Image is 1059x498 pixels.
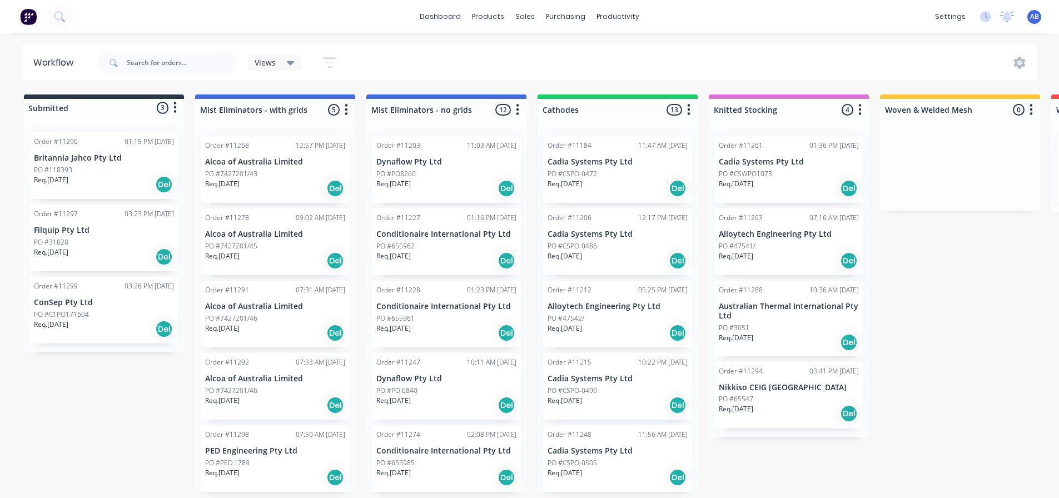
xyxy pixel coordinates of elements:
[201,425,350,492] div: Order #1129807:50 AM [DATE]PED Engineering Pty LtdPO #PED 1789Req.[DATE]Del
[548,446,688,456] p: Cadia Systems Pty Ltd
[205,468,240,478] p: Req. [DATE]
[809,285,859,295] div: 10:36 AM [DATE]
[543,208,692,275] div: Order #1120612:17 PM [DATE]Cadia Systems Pty LtdPO #CSPO-0486Req.[DATE]Del
[34,247,68,257] p: Req. [DATE]
[125,281,174,291] div: 03:26 PM [DATE]
[548,396,582,406] p: Req. [DATE]
[376,323,411,333] p: Req. [DATE]
[467,357,516,367] div: 10:11 AM [DATE]
[372,281,521,347] div: Order #1122801:23 PM [DATE]Conditionaire International Pty LtdPO #655961Req.[DATE]Del
[296,141,345,151] div: 12:57 PM [DATE]
[155,176,173,193] div: Del
[548,468,582,478] p: Req. [DATE]
[376,251,411,261] p: Req. [DATE]
[34,320,68,330] p: Req. [DATE]
[719,169,772,179] p: PO #CSWPO1073
[719,302,859,321] p: Australian Thermal International Pty Ltd
[719,157,859,167] p: Cadia Systems Pty Ltd
[809,213,859,223] div: 07:16 AM [DATE]
[376,396,411,406] p: Req. [DATE]
[205,157,345,167] p: Alcoa of Australia Limited
[638,213,688,223] div: 12:17 PM [DATE]
[840,180,858,197] div: Del
[34,298,174,307] p: ConSep Pty Ltd
[326,252,344,270] div: Del
[719,179,753,189] p: Req. [DATE]
[543,136,692,203] div: Order #1118411:47 AM [DATE]Cadia Systems Pty LtdPO #CSPO-0472Req.[DATE]Del
[201,136,350,203] div: Order #1126812:57 PM [DATE]Alcoa of Australia LimitedPO #7427201/43Req.[DATE]Del
[719,404,753,414] p: Req. [DATE]
[719,333,753,343] p: Req. [DATE]
[498,324,515,342] div: Del
[719,394,753,404] p: PO #65547
[548,241,597,251] p: PO #CSPO-0486
[719,241,755,251] p: PO #47541/
[638,285,688,295] div: 05:25 PM [DATE]
[548,357,591,367] div: Order #11215
[719,323,749,333] p: PO #3051
[205,396,240,406] p: Req. [DATE]
[125,137,174,147] div: 01:15 PM [DATE]
[669,252,687,270] div: Del
[548,458,597,468] p: PO #CSPO-0505
[125,209,174,219] div: 03:23 PM [DATE]
[548,386,597,396] p: PO #CSPO-0490
[205,251,240,261] p: Req. [DATE]
[376,241,415,251] p: PO #655962
[714,362,863,429] div: Order #1129403:41 PM [DATE]Nikkiso CEIG [GEOGRAPHIC_DATA]PO #65547Req.[DATE]Del
[714,281,863,356] div: Order #1128810:36 AM [DATE]Australian Thermal International Pty LtdPO #3051Req.[DATE]Del
[376,430,420,440] div: Order #11274
[127,52,237,74] input: Search for orders...
[638,357,688,367] div: 10:22 PM [DATE]
[20,8,37,25] img: Factory
[719,230,859,239] p: Alloytech Engineering Pty Ltd
[34,237,68,247] p: PO #31828
[205,285,249,295] div: Order #11291
[205,430,249,440] div: Order #11298
[467,213,516,223] div: 01:16 PM [DATE]
[719,366,763,376] div: Order #11294
[205,169,257,179] p: PO #7427201/43
[205,230,345,239] p: Alcoa of Australia Limited
[376,374,516,384] p: Dynaflow Pty Ltd
[372,353,521,420] div: Order #1124710:11 AM [DATE]Dynaflow Pty LtdPO #PO 6840Req.[DATE]Del
[714,208,863,275] div: Order #1126307:16 AM [DATE]Alloytech Engineering Pty LtdPO #47541/Req.[DATE]Del
[376,179,411,189] p: Req. [DATE]
[840,333,858,351] div: Del
[669,180,687,197] div: Del
[33,56,79,69] div: Workflow
[840,252,858,270] div: Del
[29,132,178,199] div: Order #1129601:15 PM [DATE]Britannia Jahco Pty LtdPO #118393Req.[DATE]Del
[29,277,178,343] div: Order #1129903:26 PM [DATE]ConSep Pty LtdPO #C1PO171604Req.[DATE]Del
[929,8,971,25] div: settings
[155,320,173,338] div: Del
[498,469,515,486] div: Del
[205,313,257,323] p: PO #7427201/46
[205,386,257,396] p: PO #7427201/46
[548,230,688,239] p: Cadia Systems Pty Ltd
[376,458,415,468] p: PO #655985
[638,141,688,151] div: 11:47 AM [DATE]
[638,430,688,440] div: 11:56 AM [DATE]
[719,383,859,392] p: Nikkiso CEIG [GEOGRAPHIC_DATA]
[719,213,763,223] div: Order #11263
[1030,12,1039,22] span: AB
[669,324,687,342] div: Del
[376,141,420,151] div: Order #11203
[543,353,692,420] div: Order #1121510:22 PM [DATE]Cadia Systems Pty LtdPO #CSPO-0490Req.[DATE]Del
[548,141,591,151] div: Order #11184
[543,425,692,492] div: Order #1124811:56 AM [DATE]Cadia Systems Pty LtdPO #CSPO-0505Req.[DATE]Del
[155,248,173,266] div: Del
[510,8,540,25] div: sales
[548,169,597,179] p: PO #CSPO-0472
[205,302,345,311] p: Alcoa of Australia Limited
[205,458,250,468] p: PO #PED 1789
[376,468,411,478] p: Req. [DATE]
[376,213,420,223] div: Order #11227
[376,157,516,167] p: Dynaflow Pty Ltd
[376,169,416,179] p: PO #PO8260
[548,430,591,440] div: Order #11248
[326,180,344,197] div: Del
[467,141,516,151] div: 11:03 AM [DATE]
[376,313,415,323] p: PO #655961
